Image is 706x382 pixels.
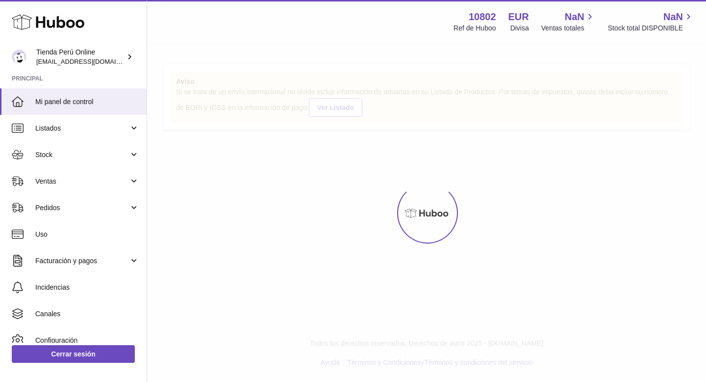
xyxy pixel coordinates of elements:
span: Facturación y pagos [35,256,129,266]
span: [EMAIL_ADDRESS][DOMAIN_NAME] [36,57,144,65]
a: NaN Stock total DISPONIBLE [608,10,694,33]
a: NaN Ventas totales [541,10,596,33]
strong: EUR [508,10,529,24]
span: Mi panel de control [35,97,139,107]
span: Canales [35,309,139,319]
span: Listados [35,124,129,133]
a: Cerrar sesión [12,345,135,363]
strong: 10802 [469,10,496,24]
span: NaN [565,10,584,24]
span: Ventas totales [541,24,596,33]
div: Ref de Huboo [454,24,496,33]
span: Uso [35,230,139,239]
span: Ventas [35,177,129,186]
span: Stock total DISPONIBLE [608,24,694,33]
div: Divisa [510,24,529,33]
span: Configuración [35,336,139,345]
span: Pedidos [35,203,129,213]
div: Tienda Perú Online [36,48,125,66]
span: Stock [35,150,129,160]
img: contacto@tiendaperuonline.com [12,50,26,64]
span: Incidencias [35,283,139,292]
span: NaN [663,10,683,24]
